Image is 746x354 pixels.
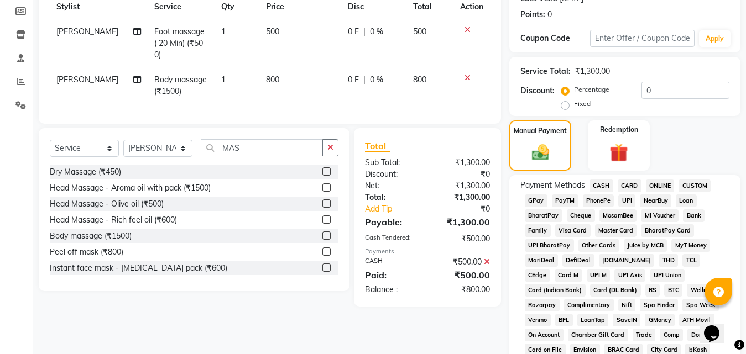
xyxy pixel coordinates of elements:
[645,314,675,326] span: GMoney
[555,314,573,326] span: BFL
[574,84,609,94] label: Percentage
[427,157,498,168] div: ₹1,300.00
[595,224,637,237] span: Master Card
[357,203,439,215] a: Add Tip
[266,75,279,84] span: 800
[633,329,656,341] span: Trade
[357,268,427,282] div: Paid:
[555,269,582,282] span: Card M
[154,27,205,60] span: Foot massage ( 20 Min) (₹500)
[525,254,558,267] span: MariDeal
[50,246,123,258] div: Peel off mask (₹800)
[357,180,427,192] div: Net:
[614,269,645,282] span: UPI Axis
[646,179,675,192] span: ONLINE
[577,314,609,326] span: LoanTap
[413,75,426,84] span: 800
[618,194,635,207] span: UPI
[618,299,636,311] span: Nift
[547,9,552,20] div: 0
[568,329,628,341] span: Chamber Gift Card
[427,284,498,295] div: ₹800.00
[427,180,498,192] div: ₹1,300.00
[682,254,700,267] span: TCL
[525,239,574,252] span: UPI BharatPay
[599,254,655,267] span: [DOMAIN_NAME]
[699,30,731,47] button: Apply
[555,224,591,237] span: Visa Card
[660,329,683,341] span: Comp
[552,194,578,207] span: PayTM
[525,209,562,222] span: BharatPay
[525,194,547,207] span: GPay
[370,26,383,38] span: 0 %
[357,284,427,295] div: Balance :
[641,224,694,237] span: BharatPay Card
[221,27,226,36] span: 1
[520,179,585,191] span: Payment Methods
[687,284,725,297] span: Wellnessta
[50,214,177,226] div: Head Massage - Rich feel oil (₹600)
[590,179,613,192] span: CASH
[683,209,705,222] span: Bank
[575,66,610,77] div: ₹1,300.00
[50,262,227,274] div: Instant face mask - [MEDICAL_DATA] pack (₹600)
[525,224,551,237] span: Family
[676,194,697,207] span: Loan
[365,140,390,152] span: Total
[363,74,366,86] span: |
[526,142,555,162] img: _cash.svg
[671,239,710,252] span: MyT Money
[348,26,359,38] span: 0 F
[613,314,640,326] span: SaveIN
[525,269,550,282] span: CEdge
[687,329,720,341] span: Donation
[357,168,427,180] div: Discount:
[50,182,211,194] div: Head Massage - Aroma oil with pack (₹1500)
[520,66,571,77] div: Service Total:
[427,233,498,245] div: ₹500.00
[154,75,207,96] span: Body massage (₹1500)
[50,166,121,178] div: Dry Massage (₹450)
[427,268,498,282] div: ₹500.00
[357,215,427,229] div: Payable:
[590,284,641,297] span: Card (DL Bank)
[370,74,383,86] span: 0 %
[599,209,637,222] span: MosamBee
[365,247,490,256] div: Payments
[427,215,498,229] div: ₹1,300.00
[525,299,560,311] span: Razorpay
[578,239,619,252] span: Other Cards
[604,141,634,164] img: _gift.svg
[520,9,545,20] div: Points:
[266,27,279,36] span: 500
[525,284,586,297] span: Card (Indian Bank)
[525,314,551,326] span: Venmo
[427,168,498,180] div: ₹0
[201,139,323,156] input: Search or Scan
[700,310,735,343] iframe: chat widget
[348,74,359,86] span: 0 F
[50,230,132,242] div: Body massage (₹1500)
[520,33,590,44] div: Coupon Code
[221,75,226,84] span: 1
[357,256,427,268] div: CASH
[641,209,679,222] span: MI Voucher
[525,329,564,341] span: On Account
[600,125,638,135] label: Redemption
[583,194,614,207] span: PhonePe
[650,269,685,282] span: UPI Union
[664,284,682,297] span: BTC
[514,126,567,136] label: Manual Payment
[682,299,719,311] span: Spa Week
[439,203,498,215] div: ₹0
[567,209,595,222] span: Cheque
[640,194,671,207] span: NearBuy
[659,254,678,267] span: THD
[427,192,498,203] div: ₹1,300.00
[413,27,426,36] span: 500
[50,198,164,210] div: Head Massage - Olive oil (₹500)
[562,254,594,267] span: DefiDeal
[618,179,641,192] span: CARD
[56,27,118,36] span: [PERSON_NAME]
